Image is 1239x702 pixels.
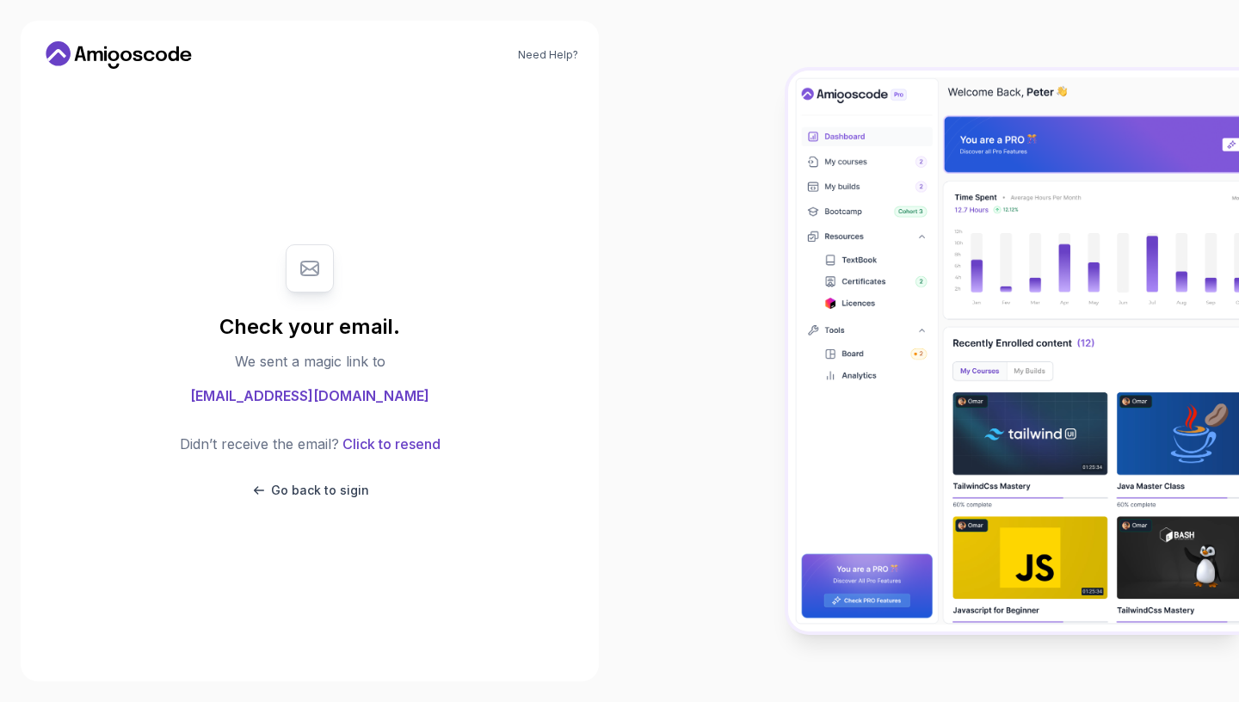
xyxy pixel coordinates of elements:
a: Need Help? [518,48,578,62]
h1: Check your email. [219,313,400,341]
a: Home link [41,41,196,69]
span: [EMAIL_ADDRESS][DOMAIN_NAME] [190,385,429,406]
p: We sent a magic link to [235,351,385,372]
button: Click to resend [339,434,441,454]
img: Amigoscode Dashboard [788,71,1239,632]
button: Go back to sigin [250,482,369,499]
p: Go back to sigin [271,482,369,499]
p: Didn’t receive the email? [180,434,339,454]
